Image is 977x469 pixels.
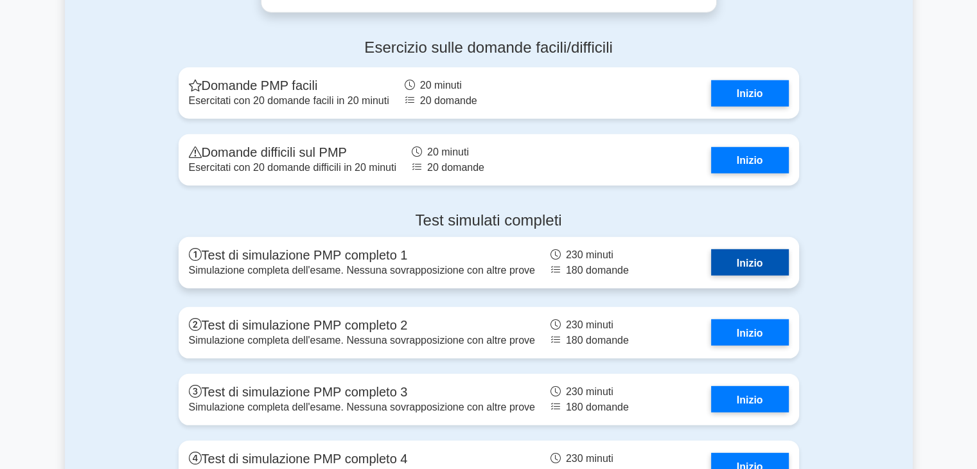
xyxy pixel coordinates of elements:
[711,319,789,346] a: Inizio
[711,249,789,276] a: Inizio
[711,80,789,107] a: Inizio
[364,39,612,56] font: Esercizio sulle domande facili/difficili
[415,211,561,229] font: Test simulati completi
[711,147,789,173] a: Inizio
[711,386,789,412] a: Inizio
